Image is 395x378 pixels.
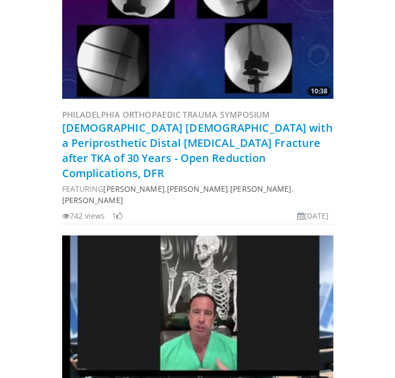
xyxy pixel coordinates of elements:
a: [PERSON_NAME] [230,184,291,194]
a: Philadelphia Orthopaedic Trauma Symposium [62,109,270,120]
li: 742 views [62,210,105,221]
li: 1 [112,210,123,221]
div: FEATURING , , , [62,183,333,206]
a: [DEMOGRAPHIC_DATA] [DEMOGRAPHIC_DATA] with a Periprosthetic Distal [MEDICAL_DATA] Fracture after ... [62,120,333,180]
a: [PERSON_NAME] [103,184,164,194]
a: [PERSON_NAME] [62,195,123,205]
span: 10:38 [307,86,331,96]
a: [PERSON_NAME] [167,184,228,194]
li: [DATE] [297,210,329,221]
